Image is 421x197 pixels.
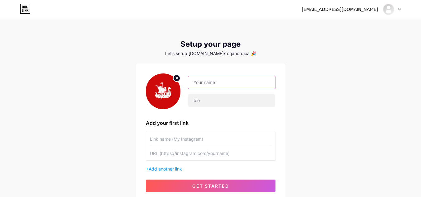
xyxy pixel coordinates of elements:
div: Setup your page [136,40,285,49]
div: [EMAIL_ADDRESS][DOMAIN_NAME] [302,6,378,13]
div: + [146,166,275,172]
button: get started [146,180,275,192]
span: Add another link [149,166,182,171]
img: profile pic [146,73,181,109]
div: Let’s setup [DOMAIN_NAME]/forjanordica 🎉 [136,51,285,56]
div: Add your first link [146,119,275,127]
input: bio [188,94,275,107]
img: forjanordica [383,3,395,15]
input: URL (https://instagram.com/yourname) [150,146,271,160]
input: Link name (My Instagram) [150,132,271,146]
input: Your name [188,76,275,89]
span: get started [192,183,229,189]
